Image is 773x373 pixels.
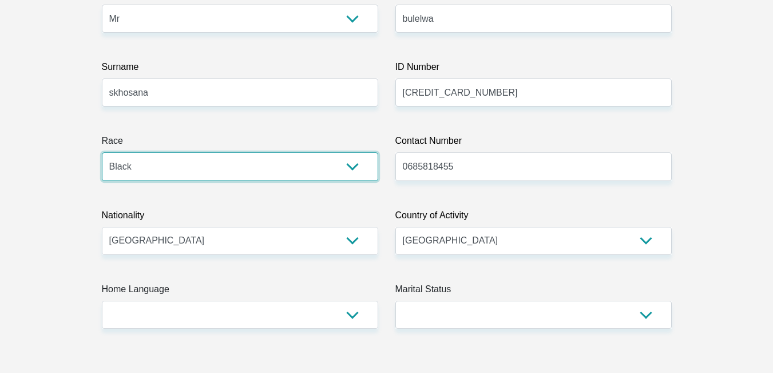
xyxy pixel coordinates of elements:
label: ID Number [395,60,672,78]
label: Home Language [102,282,378,301]
label: Marital Status [395,282,672,301]
label: Surname [102,60,378,78]
input: First Name [395,5,672,33]
input: Surname [102,78,378,107]
label: Country of Activity [395,209,672,227]
input: ID Number [395,78,672,107]
label: Contact Number [395,134,672,152]
label: Nationality [102,209,378,227]
input: Contact Number [395,152,672,180]
label: Race [102,134,378,152]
